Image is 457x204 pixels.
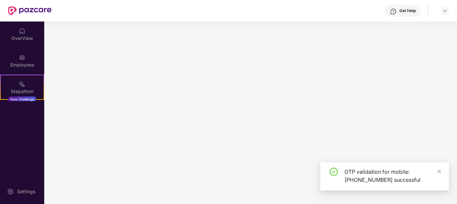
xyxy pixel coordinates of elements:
[19,54,25,61] img: svg+xml;base64,PHN2ZyBpZD0iRW1wbG95ZWVzIiB4bWxucz0iaHR0cDovL3d3dy53My5vcmcvMjAwMC9zdmciIHdpZHRoPS...
[19,28,25,34] img: svg+xml;base64,PHN2ZyBpZD0iSG9tZSIgeG1sbnM9Imh0dHA6Ly93d3cudzMub3JnLzIwMDAvc3ZnIiB3aWR0aD0iMjAiIG...
[330,168,338,176] span: check-circle
[15,188,37,195] div: Settings
[442,8,448,13] img: svg+xml;base64,PHN2ZyBpZD0iRHJvcGRvd24tMzJ4MzIiIHhtbG5zPSJodHRwOi8vd3d3LnczLm9yZy8yMDAwL3N2ZyIgd2...
[399,8,416,13] div: Get Help
[437,169,442,174] span: close
[1,88,44,95] div: Stepathon
[19,81,25,87] img: svg+xml;base64,PHN2ZyB4bWxucz0iaHR0cDovL3d3dy53My5vcmcvMjAwMC9zdmciIHdpZHRoPSIyMSIgaGVpZ2h0PSIyMC...
[8,6,52,15] img: New Pazcare Logo
[8,96,36,102] div: New Challenge
[390,8,397,15] img: svg+xml;base64,PHN2ZyBpZD0iSGVscC0zMngzMiIgeG1sbnM9Imh0dHA6Ly93d3cudzMub3JnLzIwMDAvc3ZnIiB3aWR0aD...
[344,168,441,184] div: OTP validation for mobile: [PHONE_NUMBER] successful
[7,188,14,195] img: svg+xml;base64,PHN2ZyBpZD0iU2V0dGluZy0yMHgyMCIgeG1sbnM9Imh0dHA6Ly93d3cudzMub3JnLzIwMDAvc3ZnIiB3aW...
